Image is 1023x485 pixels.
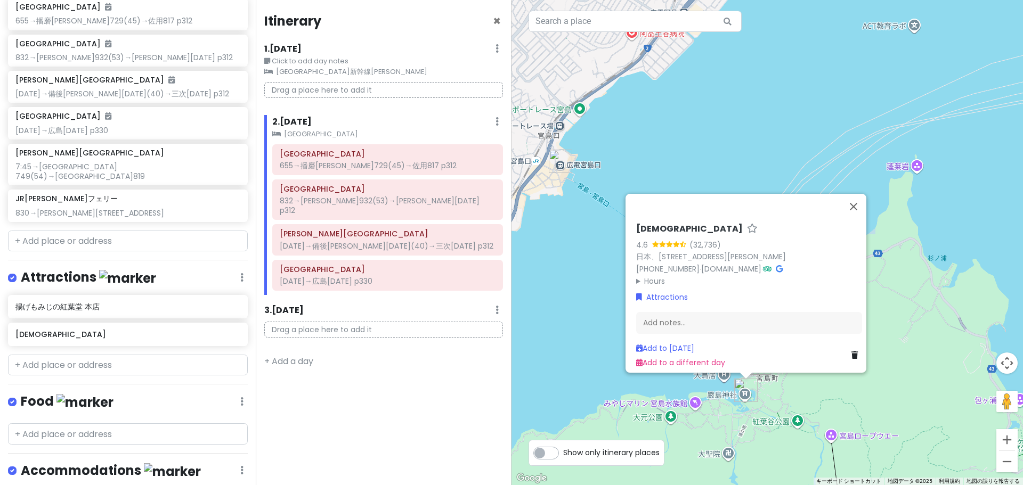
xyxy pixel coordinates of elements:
[280,265,496,274] h6: 三次駅
[816,478,881,485] button: キーボード ショートカット
[15,2,111,12] h6: [GEOGRAPHIC_DATA]
[168,76,175,84] i: Added to itinerary
[280,149,496,159] h6: 姫路駅
[734,379,758,402] div: 嚴島神社
[15,302,240,311] h6: 揚げもみじの紅葉堂 本店
[996,391,1018,412] button: 地図上にペグマンをドロップして、ストリートビューを開きます
[99,270,156,286] img: marker
[280,276,496,286] div: [DATE]→広島[DATE] p330
[280,229,496,239] h6: 新見駅
[144,463,201,480] img: marker
[636,343,694,354] a: Add to [DATE]
[549,150,572,173] div: JR宮島フェリー
[636,224,862,287] div: · ·
[8,231,248,252] input: + Add place or address
[280,196,496,215] div: 832→[PERSON_NAME]932(53)→[PERSON_NAME][DATE] p312
[636,239,652,250] div: 4.6
[264,67,503,77] small: [GEOGRAPHIC_DATA]新幹線[PERSON_NAME]
[15,89,240,98] div: [DATE]→備後[PERSON_NAME][DATE](40)→三次[DATE] p312
[636,311,862,334] div: Add notes...
[748,351,771,375] div: 揚げもみじの紅葉堂 本店
[15,111,111,121] h6: [GEOGRAPHIC_DATA]
[15,330,240,339] h6: [DEMOGRAPHIC_DATA]
[15,162,240,181] div: 7:45→[GEOGRAPHIC_DATA] 749(54)→[GEOGRAPHIC_DATA]819
[15,194,118,203] h6: JR[PERSON_NAME]フェリー
[264,322,503,338] p: Drag a place here to add it
[747,224,758,235] a: Star place
[264,305,304,316] h6: 3 . [DATE]
[888,478,932,484] span: 地図データ ©2025
[996,429,1018,450] button: ズームイン
[272,117,312,128] h6: 2 . [DATE]
[689,239,721,250] div: (32,736)
[264,13,321,29] h4: Itinerary
[996,451,1018,472] button: ズームアウト
[272,129,503,139] small: [GEOGRAPHIC_DATA]
[15,208,240,218] div: 830→[PERSON_NAME][STREET_ADDRESS]
[493,12,501,30] span: Close itinerary
[636,224,743,235] h6: [DEMOGRAPHIC_DATA]
[514,471,549,485] a: Google マップでこの地域を開きます（新しいウィンドウが開きます）
[841,194,866,219] button: 閉じる
[636,275,862,286] summary: Hours
[563,447,660,458] span: Show only itinerary places
[15,148,164,158] h6: [PERSON_NAME][GEOGRAPHIC_DATA]
[15,126,240,135] div: [DATE]→広島[DATE] p330
[8,355,248,376] input: + Add place or address
[21,269,156,286] h4: Attractions
[514,471,549,485] img: Google
[280,241,496,251] div: [DATE]→備後[PERSON_NAME][DATE](40)→三次[DATE] p312
[105,112,111,120] i: Added to itinerary
[967,478,1020,484] a: 地図の誤りを報告する
[493,15,501,28] button: Close
[15,16,240,26] div: 655→播磨[PERSON_NAME]729(45)→佐用817 p312
[8,423,248,445] input: + Add place or address
[105,40,111,47] i: Added to itinerary
[636,251,786,262] a: 日本、[STREET_ADDRESS][PERSON_NAME]
[15,75,175,85] h6: [PERSON_NAME][GEOGRAPHIC_DATA]
[280,161,496,170] div: 655→播磨[PERSON_NAME]729(45)→佐用817 p312
[264,56,503,67] small: Click to add day notes
[529,11,742,32] input: Search a place
[264,82,503,98] p: Drag a place here to add it
[636,264,700,274] a: [PHONE_NUMBER]
[21,393,113,410] h4: Food
[939,478,960,484] a: 利用規約（新しいタブで開きます）
[701,264,761,274] a: [DOMAIN_NAME]
[996,352,1018,374] button: 地図のカメラ コントロール
[264,44,302,55] h6: 1 . [DATE]
[280,184,496,194] h6: 佐用駅
[56,394,113,410] img: marker
[763,265,772,273] i: Tripadvisor
[776,265,783,273] i: Google Maps
[264,355,313,367] a: + Add a day
[15,39,111,48] h6: [GEOGRAPHIC_DATA]
[636,357,725,367] a: Add to a different day
[21,462,201,480] h4: Accommodations
[636,291,688,303] a: Attractions
[105,3,111,11] i: Added to itinerary
[15,53,240,62] div: 832→[PERSON_NAME]932(53)→[PERSON_NAME][DATE] p312
[851,349,862,361] a: Delete place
